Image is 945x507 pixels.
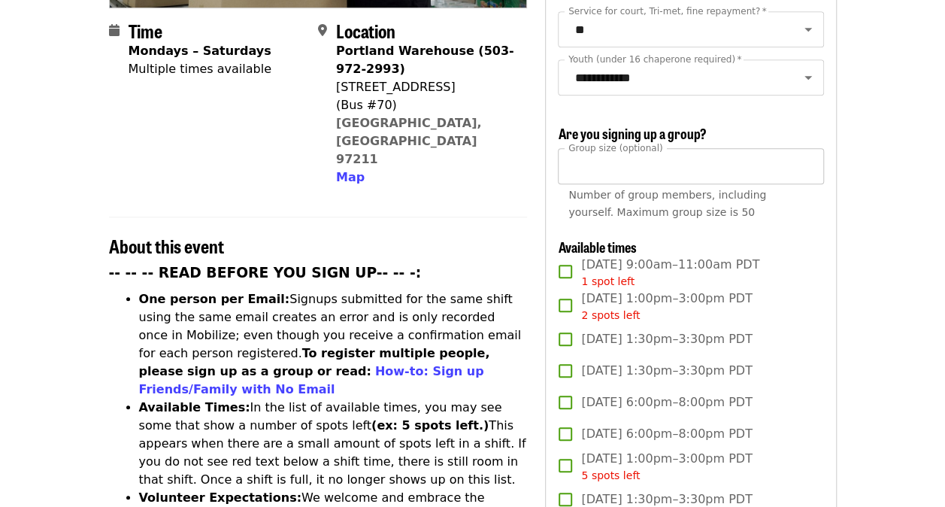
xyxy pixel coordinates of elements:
[336,78,515,96] div: [STREET_ADDRESS]
[336,168,365,187] button: Map
[336,170,365,184] span: Map
[581,469,640,481] span: 5 spots left
[371,418,489,433] strong: (ex: 5 spots left.)
[318,23,327,38] i: map-marker-alt icon
[129,44,271,58] strong: Mondays – Saturdays
[581,256,759,290] span: [DATE] 9:00am–11:00am PDT
[139,292,290,306] strong: One person per Email:
[336,17,395,44] span: Location
[558,237,636,257] span: Available times
[139,364,484,396] a: How-to: Sign up Friends/Family with No Email
[336,96,515,114] div: (Bus #70)
[139,399,528,489] li: In the list of available times, you may see some that show a number of spots left This appears wh...
[568,7,767,16] label: Service for court, Tri-met, fine repayment?
[129,60,271,78] div: Multiple times available
[109,265,422,281] strong: -- -- -- READ BEFORE YOU SIGN UP-- -- -:
[139,400,250,414] strong: Available Times:
[798,19,819,40] button: Open
[581,309,640,321] span: 2 spots left
[139,290,528,399] li: Signups submitted for the same shift using the same email creates an error and is only recorded o...
[568,142,662,153] span: Group size (optional)
[336,116,482,166] a: [GEOGRAPHIC_DATA], [GEOGRAPHIC_DATA] 97211
[581,275,635,287] span: 1 spot left
[581,425,752,443] span: [DATE] 6:00pm–8:00pm PDT
[129,17,162,44] span: Time
[581,450,752,484] span: [DATE] 1:00pm–3:00pm PDT
[581,393,752,411] span: [DATE] 6:00pm–8:00pm PDT
[568,55,741,64] label: Youth (under 16 chaperone required)
[581,330,752,348] span: [DATE] 1:30pm–3:30pm PDT
[109,23,120,38] i: calendar icon
[109,232,224,259] span: About this event
[336,44,514,76] strong: Portland Warehouse (503-972-2993)
[798,67,819,88] button: Open
[558,148,823,184] input: [object Object]
[558,123,706,143] span: Are you signing up a group?
[568,189,766,218] span: Number of group members, including yourself. Maximum group size is 50
[581,290,752,323] span: [DATE] 1:00pm–3:00pm PDT
[139,490,302,505] strong: Volunteer Expectations:
[581,362,752,380] span: [DATE] 1:30pm–3:30pm PDT
[139,346,490,378] strong: To register multiple people, please sign up as a group or read:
